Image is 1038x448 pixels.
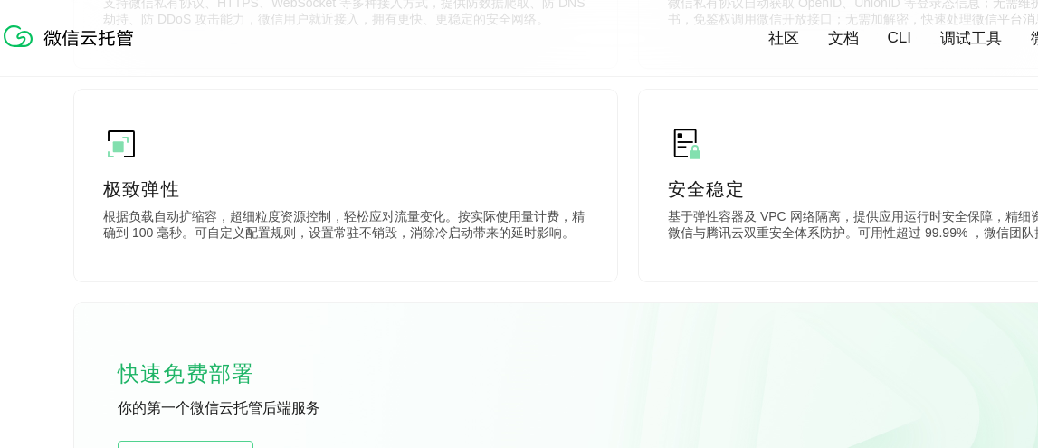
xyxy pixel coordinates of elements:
[103,176,588,202] p: 极致弹性
[103,209,588,245] p: 根据负载自动扩缩容，超细粒度资源控制，轻松应对流量变化。按实际使用量计费，精确到 100 毫秒。可自定义配置规则，设置常驻不销毁，消除冷启动带来的延时影响。
[118,356,299,392] p: 快速免费部署
[118,399,389,419] p: 你的第一个微信云托管后端服务
[828,28,859,49] a: 文档
[888,29,911,47] a: CLI
[768,28,799,49] a: 社区
[940,28,1002,49] a: 调试工具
